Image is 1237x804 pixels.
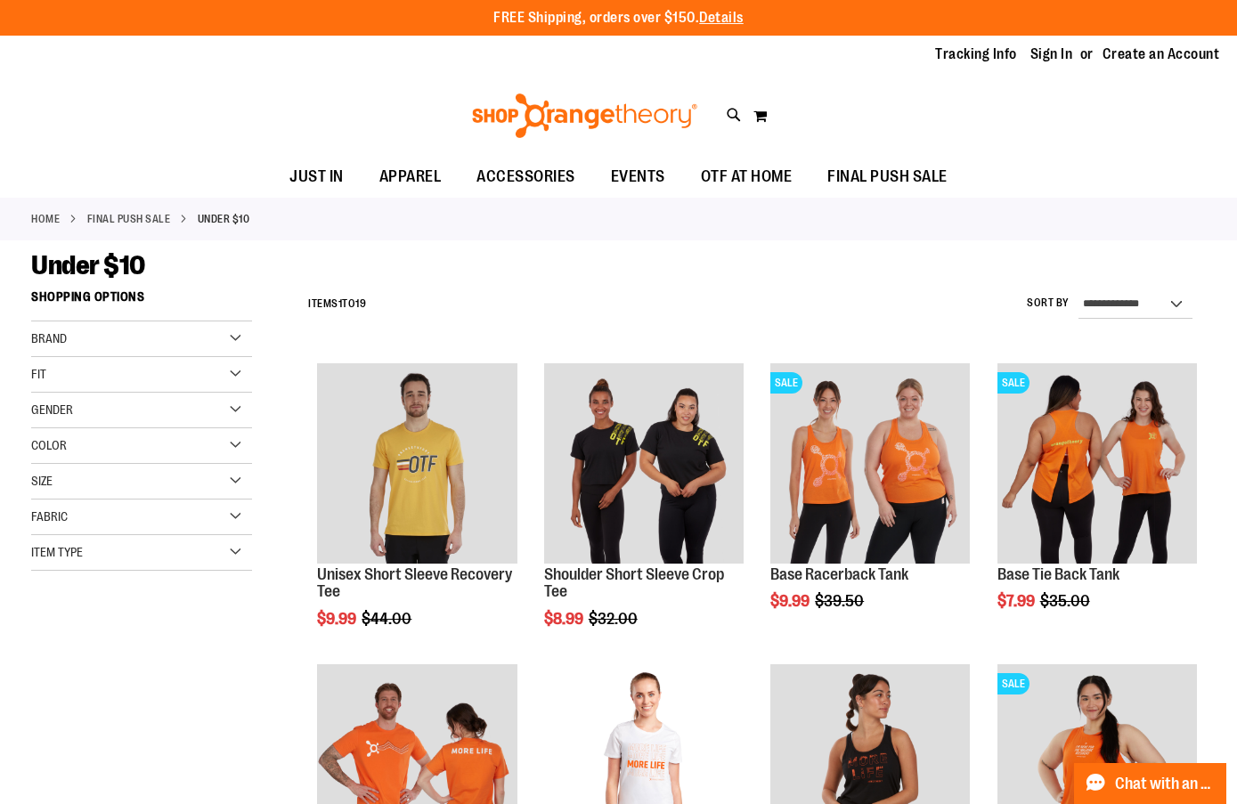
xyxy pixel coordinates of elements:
img: Shop Orangetheory [469,93,700,138]
span: Fit [31,367,46,381]
span: $39.50 [815,592,867,610]
span: $44.00 [362,610,414,628]
a: Home [31,211,60,227]
a: Sign In [1030,45,1073,64]
strong: Under $10 [198,211,250,227]
span: SALE [997,372,1029,394]
img: Product image for Base Racerback Tank [770,363,970,563]
div: product [989,354,1206,655]
span: OTF AT HOME [701,157,793,197]
span: SALE [770,372,802,394]
a: FINAL PUSH SALE [87,211,171,227]
a: Product image for Unisex Short Sleeve Recovery Tee [317,363,517,565]
span: $8.99 [544,610,586,628]
a: Product image for Base Racerback TankSALE [770,363,970,565]
img: Product image for Base Tie Back Tank [997,363,1197,563]
a: Create an Account [1103,45,1220,64]
strong: Shopping Options [31,281,252,321]
div: product [308,354,525,673]
span: 19 [355,297,366,310]
a: Shoulder Short Sleeve Crop Tee [544,565,724,601]
span: JUST IN [289,157,344,197]
span: SALE [997,673,1029,694]
span: 1 [338,297,343,310]
a: Product image for Base Tie Back TankSALE [997,363,1197,565]
span: Size [31,474,53,488]
a: Product image for Shoulder Short Sleeve Crop Tee [544,363,744,565]
a: Details [699,10,744,26]
span: $35.00 [1040,592,1093,610]
label: Sort By [1027,296,1070,311]
a: Base Racerback Tank [770,565,908,583]
span: Fabric [31,509,68,524]
button: Chat with an Expert [1074,763,1227,804]
span: ACCESSORIES [476,157,575,197]
span: Brand [31,331,67,345]
span: Gender [31,402,73,417]
a: Unisex Short Sleeve Recovery Tee [317,565,512,601]
span: APPAREL [379,157,442,197]
span: $9.99 [770,592,812,610]
span: FINAL PUSH SALE [827,157,948,197]
span: $32.00 [589,610,640,628]
span: $9.99 [317,610,359,628]
span: EVENTS [611,157,665,197]
span: $7.99 [997,592,1038,610]
p: FREE Shipping, orders over $150. [493,8,744,28]
h2: Items to [308,290,366,318]
span: Under $10 [31,250,145,280]
img: Product image for Unisex Short Sleeve Recovery Tee [317,363,517,563]
span: Color [31,438,67,452]
a: Tracking Info [935,45,1017,64]
img: Product image for Shoulder Short Sleeve Crop Tee [544,363,744,563]
a: Base Tie Back Tank [997,565,1119,583]
span: Item Type [31,545,83,559]
span: Chat with an Expert [1115,776,1216,792]
div: product [761,354,979,655]
div: product [535,354,753,673]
